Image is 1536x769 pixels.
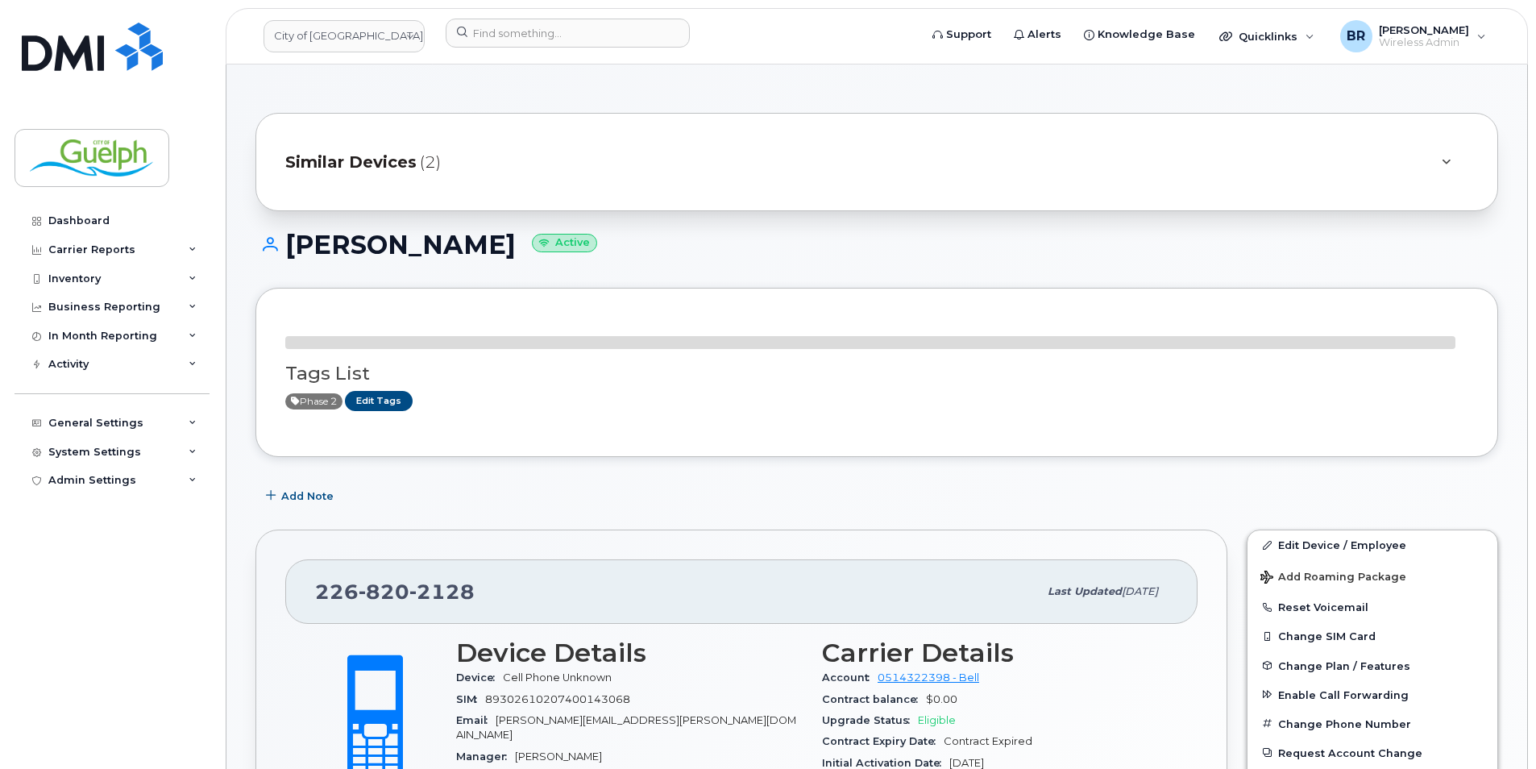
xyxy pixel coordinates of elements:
[456,638,803,667] h3: Device Details
[1278,659,1410,671] span: Change Plan / Features
[822,671,878,684] span: Account
[1247,709,1497,738] button: Change Phone Number
[822,693,926,705] span: Contract balance
[456,671,503,684] span: Device
[285,364,1468,384] h3: Tags List
[926,693,957,705] span: $0.00
[255,481,347,510] button: Add Note
[456,693,485,705] span: SIM
[345,391,413,411] a: Edit Tags
[409,580,475,604] span: 2128
[1048,585,1122,597] span: Last updated
[878,671,979,684] a: 0514322398 - Bell
[456,714,796,741] span: [PERSON_NAME][EMAIL_ADDRESS][PERSON_NAME][DOMAIN_NAME]
[1122,585,1158,597] span: [DATE]
[1247,621,1497,651] button: Change SIM Card
[420,151,441,174] span: (2)
[285,151,417,174] span: Similar Devices
[1247,559,1497,592] button: Add Roaming Package
[1247,592,1497,621] button: Reset Voicemail
[1247,738,1497,767] button: Request Account Change
[1247,530,1497,559] a: Edit Device / Employee
[822,714,918,726] span: Upgrade Status
[285,393,342,409] span: Active
[255,231,1498,259] h1: [PERSON_NAME]
[456,714,496,726] span: Email
[1278,688,1409,700] span: Enable Call Forwarding
[1260,571,1406,586] span: Add Roaming Package
[918,714,956,726] span: Eligible
[503,671,612,684] span: Cell Phone Unknown
[456,750,515,763] span: Manager
[315,580,475,604] span: 226
[1247,680,1497,709] button: Enable Call Forwarding
[359,580,409,604] span: 820
[949,757,984,769] span: [DATE]
[822,757,949,769] span: Initial Activation Date
[822,735,944,747] span: Contract Expiry Date
[515,750,602,763] span: [PERSON_NAME]
[1247,651,1497,680] button: Change Plan / Features
[532,234,597,252] small: Active
[485,693,630,705] span: 89302610207400143068
[281,488,334,504] span: Add Note
[944,735,1032,747] span: Contract Expired
[822,638,1169,667] h3: Carrier Details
